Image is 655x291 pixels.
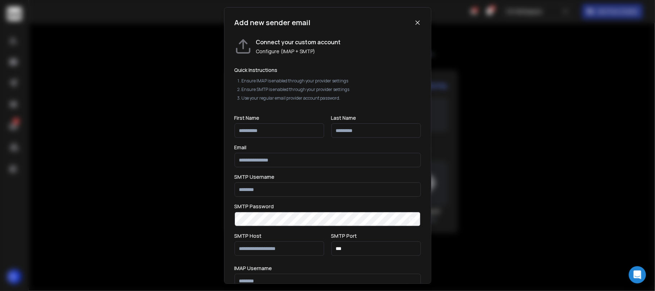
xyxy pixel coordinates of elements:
[331,233,357,238] label: SMTP Port
[235,115,260,121] label: First Name
[629,266,646,283] div: Open Intercom Messenger
[235,174,275,179] label: SMTP Username
[235,233,262,238] label: SMTP Host
[256,38,341,46] h1: Connect your custom account
[256,48,341,55] p: Configure (IMAP + SMTP)
[235,145,247,150] label: Email
[242,87,421,92] li: Ensure SMTP is enabled through your provider settings
[331,115,356,121] label: Last Name
[235,266,272,271] label: IMAP Username
[235,18,311,28] h1: Add new sender email
[235,67,421,74] h2: Quick Instructions
[242,78,421,84] li: Ensure IMAP is enabled through your provider settings
[242,95,421,101] li: Use your regular email provider account password.
[235,204,274,209] label: SMTP Password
